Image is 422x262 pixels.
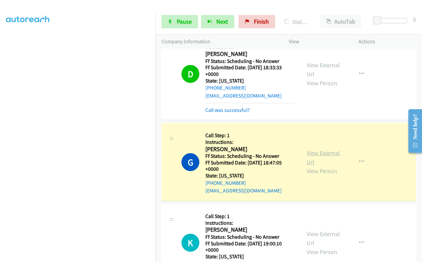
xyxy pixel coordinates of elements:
[205,145,292,153] h2: [PERSON_NAME]
[307,149,340,166] a: View External Url
[201,15,234,28] button: Next
[413,15,416,24] div: 0
[307,167,337,175] a: View Person
[205,139,295,145] h5: Instructions:
[205,253,295,260] h5: State: [US_STATE]
[205,180,246,186] a: [PHONE_NUMBER]
[216,18,228,25] span: Next
[307,230,340,247] a: View External Url
[205,50,292,58] h2: [PERSON_NAME]
[205,64,295,77] h5: Ff Submitted Date: [DATE] 18:33:33 +0000
[320,15,362,28] button: AutoTab
[161,15,198,28] a: Pause
[205,172,295,179] h5: State: [US_STATE]
[289,38,347,46] p: View
[181,65,199,83] h1: D
[254,18,269,25] span: Finish
[205,234,295,240] h5: Ff Status: Scheduling - No Answer
[239,15,275,28] a: Finish
[205,187,282,194] a: [EMAIL_ADDRESS][DOMAIN_NAME]
[161,38,277,46] p: Company Information
[205,159,295,172] h5: Ff Submitted Date: [DATE] 18:47:05 +0000
[205,213,295,220] h5: Call Step: 1
[205,93,282,99] a: [EMAIL_ADDRESS][DOMAIN_NAME]
[205,85,246,91] a: [PHONE_NUMBER]
[181,234,199,252] h1: K
[403,105,422,157] iframe: Resource Center
[284,17,308,26] p: Dialing [PERSON_NAME]
[181,234,199,252] div: The call is yet to be attempted
[307,79,337,87] a: View Person
[205,153,295,159] h5: Ff Status: Scheduling - No Answer
[205,220,295,226] h5: Instructions:
[181,153,199,171] h1: G
[205,226,292,234] h2: [PERSON_NAME]
[205,107,250,113] a: Call was successful?
[205,132,295,139] h5: Call Step: 1
[359,38,416,46] p: Actions
[307,248,337,256] a: View Person
[205,240,295,253] h5: Ff Submitted Date: [DATE] 19:00:10 +0000
[177,18,192,25] span: Pause
[307,61,340,78] a: View External Url
[205,78,295,84] h5: State: [US_STATE]
[205,58,295,65] h5: Ff Status: Scheduling - No Answer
